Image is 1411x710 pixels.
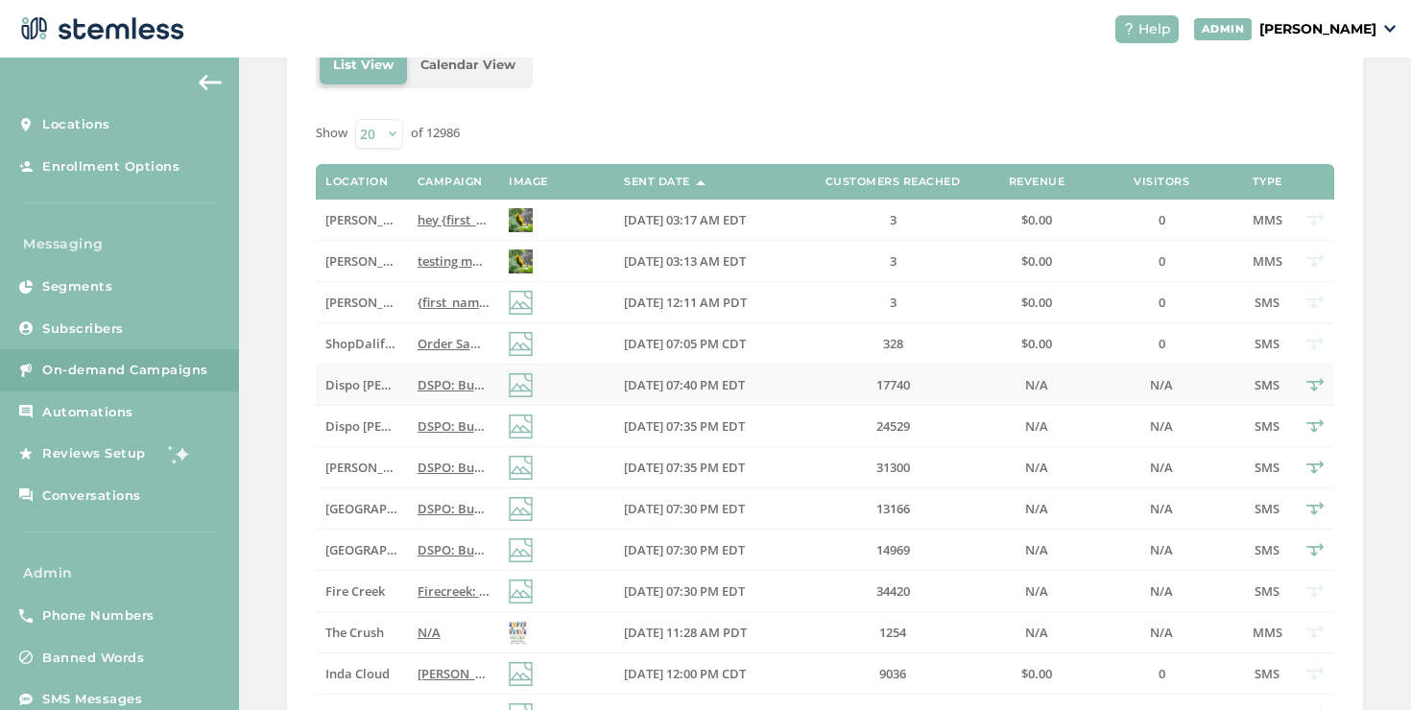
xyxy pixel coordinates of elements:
[509,497,533,521] img: icon-img-d887fa0c.svg
[1253,252,1282,270] span: MMS
[509,580,533,603] img: icon-img-d887fa0c.svg
[1255,665,1279,682] span: SMS
[418,294,1141,311] span: {first_name} we've got the best VIP deals at you favorite store💰📈 Click the link now, deals won't...
[1025,624,1048,641] span: N/A
[998,542,1075,558] label: N/A
[418,460,490,476] label: DSPO: Buy a zip get a 1/2 zip FREE Storewide! Plus HUGE savings on premier brands Mon - Wed! See ...
[1025,459,1048,476] span: N/A
[325,541,451,558] span: [GEOGRAPHIC_DATA]
[1094,666,1229,682] label: 0
[42,606,155,626] span: Phone Numbers
[1021,211,1052,228] span: $0.00
[624,417,745,435] span: [DATE] 07:35 PM EDT
[1248,666,1286,682] label: SMS
[1255,417,1279,435] span: SMS
[509,621,527,645] img: DOXeYXnfJxADiiRZSjRh6xofsEwKlb0.jpg
[998,377,1075,393] label: N/A
[1248,253,1286,270] label: MMS
[1315,618,1411,710] iframe: Chat Widget
[418,211,855,228] span: hey {first_name}, we're testing mms after deployment Reply END to cancel
[1159,252,1165,270] span: 0
[509,373,533,397] img: icon-img-d887fa0c.svg
[1248,583,1286,600] label: SMS
[509,538,533,562] img: icon-img-d887fa0c.svg
[1255,582,1279,600] span: SMS
[509,332,533,356] img: icon-img-d887fa0c.svg
[998,625,1075,641] label: N/A
[418,582,1175,600] span: Firecreek: Buy a zip get a zip FREE! Plus HUGE savings on premier brands Mon - Wed! See more deta...
[42,361,208,380] span: On-demand Campaigns
[411,124,460,143] label: of 12986
[42,277,112,296] span: Segments
[418,377,490,393] label: DSPO: Buy a zip get a 1/2 zip FREE Storewide! Plus HUGE savings on premier brands Mon - Wed! See ...
[418,335,833,352] span: Order Same-Day Delivery🌲🚗 Click link below 👇 Reply END to cancel
[1094,625,1229,641] label: N/A
[1025,500,1048,517] span: N/A
[418,295,490,311] label: {first_name} we've got the best VIP deals at you favorite store💰📈 Click the link now, deals won't...
[325,377,397,393] label: Dispo Whitmore Lake
[879,624,906,641] span: 1254
[876,459,910,476] span: 31300
[325,459,549,476] span: [PERSON_NAME][GEOGRAPHIC_DATA]
[1150,541,1173,558] span: N/A
[1248,377,1286,393] label: SMS
[325,295,397,311] label: Brian's Test Store
[1248,418,1286,435] label: SMS
[876,541,910,558] span: 14969
[325,501,397,517] label: Dispo Bay City North
[418,583,490,600] label: Firecreek: Buy a zip get a zip FREE! Plus HUGE savings on premier brands Mon - Wed! See more deta...
[1159,294,1165,311] span: 0
[624,666,787,682] label: 08/17/2025 12:00 PM CDT
[806,253,979,270] label: 3
[1255,459,1279,476] span: SMS
[1138,19,1171,39] span: Help
[890,294,897,311] span: 3
[1094,501,1229,517] label: N/A
[1094,542,1229,558] label: N/A
[509,208,533,232] img: 95HzOuSw4vrHvhPDDDsyflwmr5tN5FF6BcTX9xZ1.jpg
[624,459,745,476] span: [DATE] 07:35 PM EDT
[1255,541,1279,558] span: SMS
[624,541,745,558] span: [DATE] 07:30 PM EDT
[418,500,1195,517] span: DSPO: Buy a zip get a 1/2 zip FREE Storewide! Plus HUGE savings on premier brands Mon - Wed! See ...
[418,253,490,270] label: testing mms after deployment Reply END to cancel
[199,75,222,90] img: icon-arrow-back-accent-c549486e.svg
[624,582,745,600] span: [DATE] 07:30 PM EDT
[1384,25,1396,33] img: icon_down-arrow-small-66adaf34.svg
[1248,336,1286,352] label: SMS
[1253,176,1282,188] label: Type
[418,417,1195,435] span: DSPO: Buy a zip get a 1/2 zip FREE Storewide! Plus HUGE savings on premier brands Mon - Wed! See ...
[325,335,418,352] span: ShopDalifornia
[998,295,1075,311] label: $0.00
[806,583,979,600] label: 34420
[624,176,690,188] label: Sent Date
[1194,18,1253,40] div: ADMIN
[1094,336,1229,352] label: 0
[1248,295,1286,311] label: SMS
[998,418,1075,435] label: N/A
[1025,541,1048,558] span: N/A
[624,583,787,600] label: 08/17/2025 07:30 PM EDT
[325,417,461,435] span: Dispo [PERSON_NAME]
[42,649,144,668] span: Banned Words
[806,377,979,393] label: 17740
[624,336,787,352] label: 08/17/2025 07:05 PM CDT
[325,666,397,682] label: Inda Cloud
[1248,625,1286,641] label: MMS
[418,501,490,517] label: DSPO: Buy a zip get a 1/2 zip FREE Storewide! Plus HUGE savings on premier brands Mon - Wed! See ...
[806,625,979,641] label: 1254
[325,624,384,641] span: The Crush
[1248,501,1286,517] label: SMS
[509,662,533,686] img: icon-img-d887fa0c.svg
[876,417,910,435] span: 24529
[15,10,184,48] img: logo-dark-0685b13c.svg
[509,414,533,438] img: icon-img-d887fa0c.svg
[806,666,979,682] label: 9036
[1248,460,1286,476] label: SMS
[325,376,586,393] span: Dispo [PERSON_NAME][GEOGRAPHIC_DATA]
[1094,377,1229,393] label: N/A
[418,176,483,188] label: Campaign
[624,542,787,558] label: 08/17/2025 07:30 PM EDT
[890,211,897,228] span: 3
